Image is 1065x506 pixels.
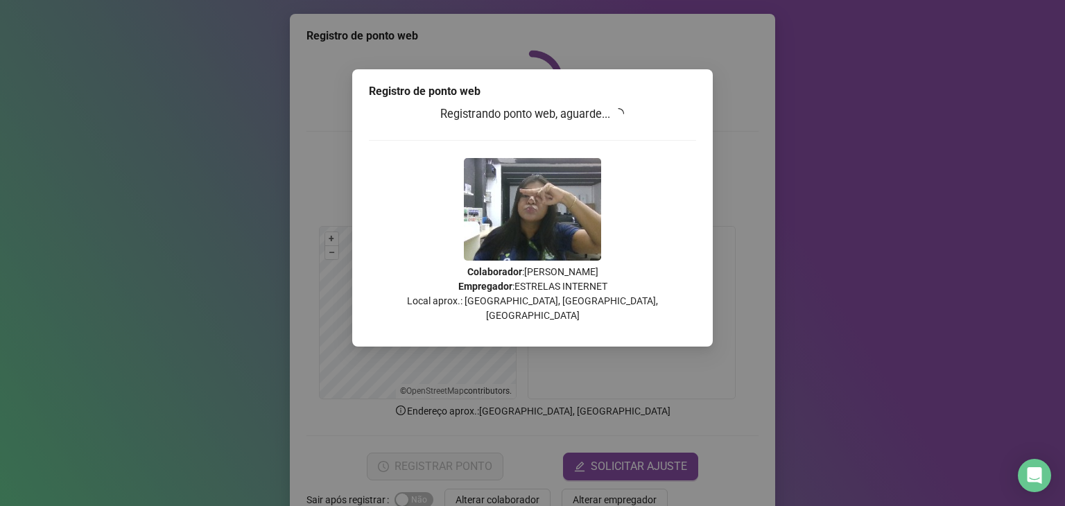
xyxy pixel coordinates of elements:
[369,105,696,123] h3: Registrando ponto web, aguarde...
[467,266,522,277] strong: Colaborador
[458,281,512,292] strong: Empregador
[613,108,624,119] span: loading
[1018,459,1051,492] div: Open Intercom Messenger
[464,158,601,261] img: Z
[369,265,696,323] p: : [PERSON_NAME] : ESTRELAS INTERNET Local aprox.: [GEOGRAPHIC_DATA], [GEOGRAPHIC_DATA], [GEOGRAPH...
[369,83,696,100] div: Registro de ponto web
